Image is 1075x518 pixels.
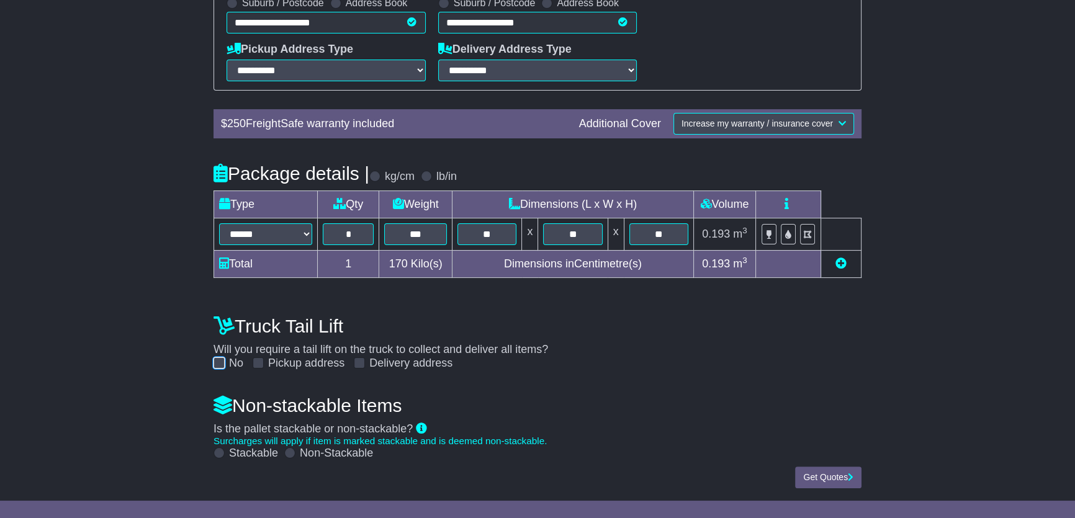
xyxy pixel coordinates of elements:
[379,250,452,277] td: Kilo(s)
[214,163,369,184] h4: Package details |
[369,357,452,370] label: Delivery address
[436,170,457,184] label: lb/in
[227,117,246,130] span: 250
[438,43,572,56] label: Delivery Address Type
[702,257,730,270] span: 0.193
[379,190,452,218] td: Weight
[229,447,278,460] label: Stackable
[229,357,243,370] label: No
[214,422,413,435] span: Is the pallet stackable or non-stackable?
[214,190,318,218] td: Type
[214,250,318,277] td: Total
[573,117,667,131] div: Additional Cover
[318,190,379,218] td: Qty
[268,357,344,370] label: Pickup address
[227,43,353,56] label: Pickup Address Type
[835,257,847,270] a: Add new item
[452,250,694,277] td: Dimensions in Centimetre(s)
[681,118,833,128] span: Increase my warranty / insurance cover
[742,256,747,265] sup: 3
[214,395,861,416] h4: Non-stackable Items
[215,117,573,131] div: $ FreightSafe warranty included
[733,228,747,240] span: m
[389,257,408,270] span: 170
[522,218,538,250] td: x
[673,113,854,135] button: Increase my warranty / insurance cover
[318,250,379,277] td: 1
[452,190,694,218] td: Dimensions (L x W x H)
[300,447,373,460] label: Non-Stackable
[742,226,747,235] sup: 3
[207,310,868,370] div: Will you require a tail lift on the truck to collect and deliver all items?
[214,316,861,336] h4: Truck Tail Lift
[795,467,861,488] button: Get Quotes
[608,218,624,250] td: x
[733,257,747,270] span: m
[702,228,730,240] span: 0.193
[385,170,415,184] label: kg/cm
[214,435,861,447] div: Surcharges will apply if item is marked stackable and is deemed non-stackable.
[693,190,755,218] td: Volume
